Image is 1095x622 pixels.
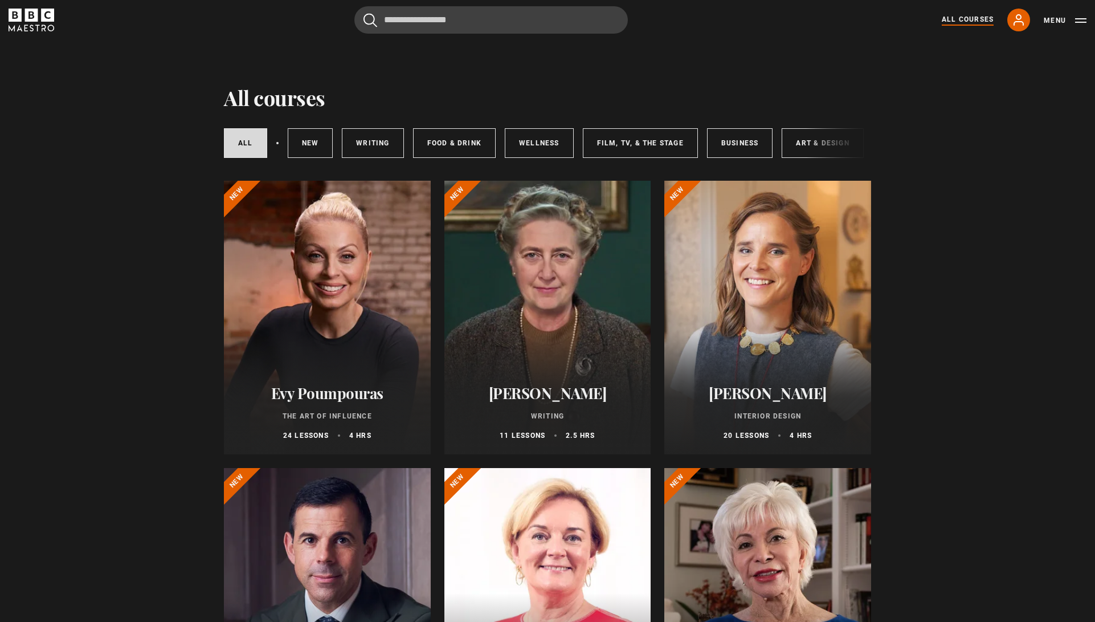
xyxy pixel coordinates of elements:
[505,128,574,158] a: Wellness
[363,13,377,27] button: Submit the search query
[288,128,333,158] a: New
[678,411,857,421] p: Interior Design
[413,128,496,158] a: Food & Drink
[224,86,325,109] h1: All courses
[566,430,595,441] p: 2.5 hrs
[444,181,651,454] a: [PERSON_NAME] Writing 11 lessons 2.5 hrs New
[349,430,371,441] p: 4 hrs
[678,384,857,402] h2: [PERSON_NAME]
[224,181,431,454] a: Evy Poumpouras The Art of Influence 24 lessons 4 hrs New
[342,128,403,158] a: Writing
[1044,15,1086,26] button: Toggle navigation
[664,181,871,454] a: [PERSON_NAME] Interior Design 20 lessons 4 hrs New
[500,430,545,441] p: 11 lessons
[583,128,698,158] a: Film, TV, & The Stage
[224,128,267,158] a: All
[942,14,994,26] a: All Courses
[354,6,628,34] input: Search
[458,411,638,421] p: Writing
[458,384,638,402] h2: [PERSON_NAME]
[9,9,54,31] svg: BBC Maestro
[782,128,863,158] a: Art & Design
[707,128,773,158] a: Business
[283,430,329,441] p: 24 lessons
[790,430,812,441] p: 4 hrs
[724,430,769,441] p: 20 lessons
[238,411,417,421] p: The Art of Influence
[238,384,417,402] h2: Evy Poumpouras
